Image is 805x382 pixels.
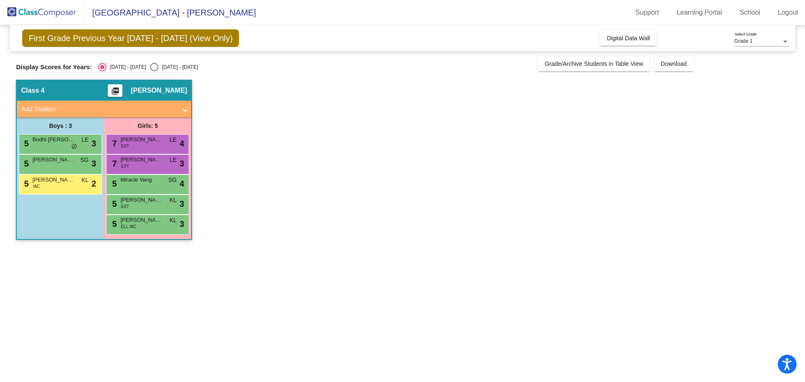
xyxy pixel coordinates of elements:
span: SG [168,176,177,185]
span: [PERSON_NAME] Springs-[PERSON_NAME] [120,216,162,224]
span: Grade 1 [735,38,753,44]
span: [PERSON_NAME] [131,86,187,95]
span: First Grade Previous Year [DATE] - [DATE] (View Only) [22,29,239,47]
span: LE [81,135,88,144]
span: 3 [91,157,96,170]
div: Girls: 5 [104,117,191,134]
span: LE [169,156,177,164]
span: 5 [22,139,29,148]
span: 3 [179,157,184,170]
a: School [733,6,767,19]
span: KL [169,216,177,225]
span: LE [169,135,177,144]
a: Support [629,6,666,19]
span: 7 [110,159,117,168]
span: 4 [179,137,184,150]
button: Grade/Archive Students in Table View [538,56,650,71]
span: EXT [121,143,129,149]
span: Class 4 [21,86,44,95]
span: [PERSON_NAME] [120,135,162,144]
span: SG [80,156,88,164]
span: KL [169,196,177,205]
span: [GEOGRAPHIC_DATA] - [PERSON_NAME] [84,6,256,19]
span: 5 [110,219,117,229]
span: 3 [91,137,96,150]
span: [PERSON_NAME] [120,156,162,164]
span: 3 [179,218,184,230]
span: 5 [22,179,29,188]
div: [DATE] - [DATE] [158,63,198,71]
span: Display Scores for Years: [16,63,92,71]
button: Digital Data Wall [600,31,657,46]
span: [PERSON_NAME] [32,176,74,184]
span: KL [81,176,88,185]
span: Miracle Vang [120,176,162,184]
span: Digital Data Wall [607,35,650,42]
span: 5 [110,199,117,208]
span: do_not_disturb_alt [71,143,77,150]
span: Grade/Archive Students in Table View [545,60,643,67]
span: 2 [91,177,96,190]
span: 4 [179,177,184,190]
span: EXT [121,203,129,210]
button: Download [654,56,693,71]
span: 5 [22,159,29,168]
mat-radio-group: Select an option [98,63,198,71]
span: 5 [110,179,117,188]
span: EXT [121,163,129,169]
span: 3 [179,197,184,210]
a: Logout [771,6,805,19]
span: [PERSON_NAME] [120,196,162,204]
span: [PERSON_NAME] [32,156,74,164]
mat-expansion-panel-header: Add Student [17,101,191,117]
button: Print Students Details [108,84,122,97]
mat-panel-title: Add Student [21,104,177,114]
div: [DATE] - [DATE] [106,63,146,71]
div: Boys : 3 [17,117,104,134]
a: Learning Portal [670,6,729,19]
mat-icon: picture_as_pdf [110,87,120,99]
span: IAC [33,183,40,190]
span: Bodhi [PERSON_NAME] [32,135,74,144]
span: ELL IAC [121,223,136,230]
span: 7 [110,139,117,148]
span: Download [661,60,687,67]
